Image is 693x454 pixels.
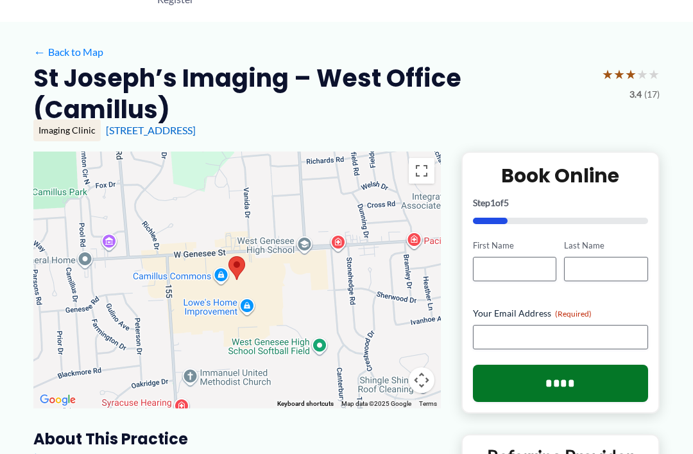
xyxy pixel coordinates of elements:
[564,240,648,252] label: Last Name
[473,307,648,320] label: Your Email Address
[277,399,334,408] button: Keyboard shortcuts
[33,119,101,141] div: Imaging Clinic
[33,46,46,58] span: ←
[473,240,557,252] label: First Name
[409,367,434,393] button: Map camera controls
[625,62,637,86] span: ★
[637,62,648,86] span: ★
[419,400,437,407] a: Terms (opens in new tab)
[37,392,79,408] img: Google
[555,309,592,319] span: (Required)
[37,392,79,408] a: Open this area in Google Maps (opens a new window)
[629,86,642,103] span: 3.4
[33,42,103,62] a: ←Back to Map
[602,62,613,86] span: ★
[409,158,434,184] button: Toggle fullscreen view
[33,429,441,449] h3: About this practice
[33,62,592,126] h2: St Joseph’s Imaging – West Office (Camillus)
[644,86,660,103] span: (17)
[341,400,411,407] span: Map data ©2025 Google
[613,62,625,86] span: ★
[504,197,509,208] span: 5
[648,62,660,86] span: ★
[473,163,648,188] h2: Book Online
[106,124,196,136] a: [STREET_ADDRESS]
[473,198,648,207] p: Step of
[490,197,495,208] span: 1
